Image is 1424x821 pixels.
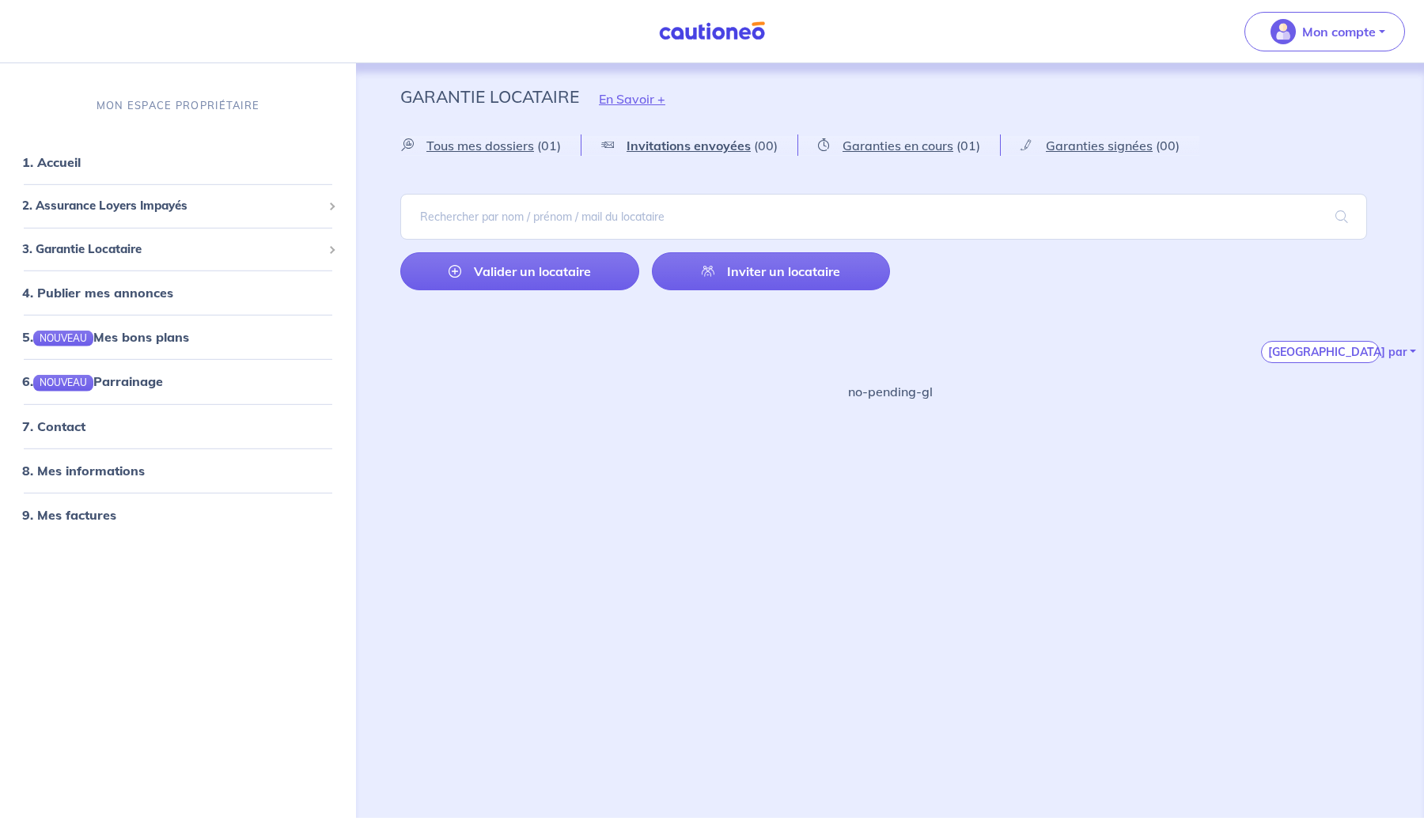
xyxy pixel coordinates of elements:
[754,138,778,153] span: (00)
[581,135,797,156] a: Invitations envoyées(00)
[22,197,322,215] span: 2. Assurance Loyers Impayés
[1261,341,1380,363] button: [GEOGRAPHIC_DATA] par
[843,138,953,153] span: Garanties en cours
[1302,22,1376,41] p: Mon compte
[798,135,1000,156] a: Garanties en cours(01)
[1271,19,1296,44] img: illu_account_valid_menu.svg
[1244,12,1405,51] button: illu_account_valid_menu.svgMon compte
[579,76,685,122] button: En Savoir +
[627,138,751,153] span: Invitations envoyées
[537,138,561,153] span: (01)
[652,252,891,290] a: Inviter un locataire
[426,138,534,153] span: Tous mes dossiers
[22,506,116,522] a: 9. Mes factures
[22,418,85,433] a: 7. Contact
[6,498,350,530] div: 9. Mes factures
[1001,135,1199,156] a: Garanties signées(00)
[6,191,350,221] div: 2. Assurance Loyers Impayés
[848,382,933,401] p: no-pending-gl
[400,135,581,156] a: Tous mes dossiers(01)
[956,138,980,153] span: (01)
[1046,138,1153,153] span: Garanties signées
[6,365,350,397] div: 6.NOUVEAUParrainage
[22,373,163,389] a: 6.NOUVEAUParrainage
[22,240,322,259] span: 3. Garantie Locataire
[6,321,350,353] div: 5.NOUVEAUMes bons plans
[1316,195,1367,239] span: search
[22,462,145,478] a: 8. Mes informations
[400,194,1367,240] input: Rechercher par nom / prénom / mail du locataire
[6,454,350,486] div: 8. Mes informations
[6,234,350,265] div: 3. Garantie Locataire
[400,82,579,111] p: Garantie Locataire
[22,329,189,345] a: 5.NOUVEAUMes bons plans
[22,154,81,170] a: 1. Accueil
[400,252,639,290] a: Valider un locataire
[653,21,771,41] img: Cautioneo
[6,146,350,178] div: 1. Accueil
[22,285,173,301] a: 4. Publier mes annonces
[1156,138,1180,153] span: (00)
[97,98,259,113] p: MON ESPACE PROPRIÉTAIRE
[6,410,350,441] div: 7. Contact
[6,277,350,308] div: 4. Publier mes annonces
